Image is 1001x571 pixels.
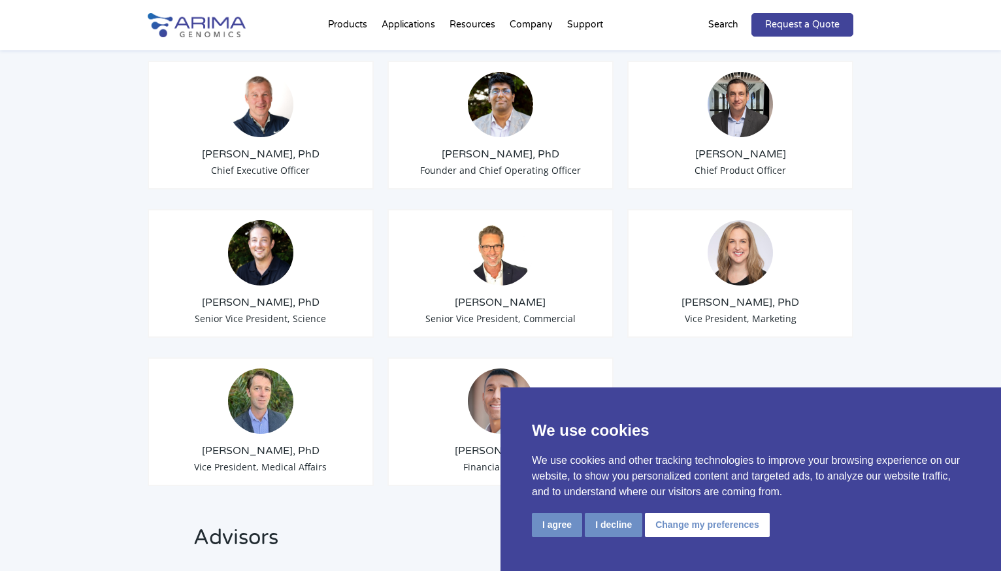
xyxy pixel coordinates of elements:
span: Chief Executive Officer [211,164,310,176]
img: Anthony-Schmitt_Arima-Genomics.png [228,220,293,285]
button: I agree [532,513,582,537]
img: Sid-Selvaraj_Arima-Genomics.png [468,72,533,137]
h3: [PERSON_NAME], PhD [159,295,363,310]
img: 19364919-cf75-45a2-a608-1b8b29f8b955.jpg [708,220,773,285]
img: Chris-Roberts.jpg [708,72,773,137]
h3: [PERSON_NAME] [399,444,602,458]
button: I decline [585,513,642,537]
span: Senior Vice President, Commercial [425,312,576,325]
p: We use cookies [532,419,970,442]
h3: [PERSON_NAME] [638,147,842,161]
a: Request a Quote [751,13,853,37]
p: We use cookies and other tracking technologies to improve your browsing experience on our website... [532,453,970,500]
h3: [PERSON_NAME], PhD [159,147,363,161]
img: 1632501909860.jpeg [228,368,293,434]
h3: [PERSON_NAME], PhD [159,444,363,458]
h2: Advisors [193,523,481,563]
span: Financial Advisor [463,461,538,473]
p: Search [708,16,738,33]
img: A.-Seltser-Headshot.jpeg [468,368,533,434]
h3: [PERSON_NAME], PhD [638,295,842,310]
span: Vice President, Medical Affairs [194,461,327,473]
span: Chief Product Officer [695,164,786,176]
span: Senior Vice President, Science [195,312,326,325]
img: Arima-Genomics-logo [148,13,246,37]
span: Vice President, Marketing [685,312,796,325]
button: Change my preferences [645,513,770,537]
img: David-Duvall-Headshot.jpg [468,220,533,285]
h3: [PERSON_NAME] [399,295,602,310]
img: Tom-Willis.jpg [228,72,293,137]
span: Founder and Chief Operating Officer [420,164,581,176]
h3: [PERSON_NAME], PhD [399,147,602,161]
